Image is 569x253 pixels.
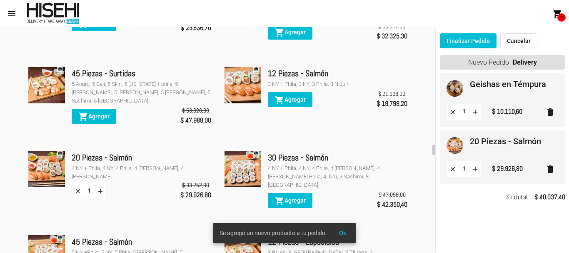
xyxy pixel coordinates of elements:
[545,164,555,174] mat-icon: delete
[180,189,211,201] span: $ 29.926,80
[97,187,104,195] mat-icon: add
[332,225,353,240] button: Ok
[225,67,261,103] img: 4d05173c-37fe-498e-b5f0-c693c4a1346a.jpg
[378,22,405,30] span: $ 35.917,00
[470,80,546,88] mat-card-title: Geishas en Témpura
[377,98,407,110] span: $ 19.798,20
[449,108,457,115] mat-icon: clear
[72,67,211,80] div: 45 Piezas - Surtidas
[268,92,312,107] button: Agregar
[339,230,346,236] span: Ok
[447,137,463,154] img: 73fe07b4-711d-411a-ad3a-f09bfbfa50d3.jpg
[78,20,110,27] span: Agregar
[552,9,562,19] mat-icon: shopping_cart
[225,151,261,188] img: 7b16739f-f524-49c1-bb1b-a60cff6b7858.jpg
[72,164,211,181] div: 4 NY + Phila, 4 NY, 4 Phila, 4 [PERSON_NAME], 4 [PERSON_NAME].
[72,151,211,164] div: 20 Piezas - Salmón
[74,187,82,195] mat-icon: clear
[72,80,211,105] div: 5 Anuru, 5 Cali, 5 Skin, 5 [US_STATE] + phila, 5 [PERSON_NAME], 5 [PERSON_NAME], 5 [PERSON_NAME],...
[275,197,306,204] span: Agregar
[377,30,407,42] span: $ 32.325,30
[220,229,327,237] span: Se agregó un nuevo producto a tu pedido.
[492,106,522,118] div: $ 10.110,60
[78,112,88,122] mat-icon: shopping_cart
[28,67,65,103] img: 8a9817f2-ded1-48ad-bd3d-c7dde0f0708b.jpg
[28,151,65,188] img: 73fe07b4-711d-411a-ad3a-f09bfbfa50d3.jpg
[549,5,566,22] button: 2
[275,95,284,105] mat-icon: shopping_cart
[268,193,312,208] button: Agregar
[472,165,479,173] mat-icon: add
[377,199,407,210] span: $ 42.350,40
[268,67,407,80] div: 12 Piezas - Salmón
[449,165,457,173] mat-icon: clear
[379,190,406,199] span: $ 47.056,00
[470,137,541,145] mat-card-title: 20 Piezas - Salmón
[268,25,312,40] button: Agregar
[447,80,463,97] img: 44ecd3bb-ae64-4113-ab37-ec1ee98a5b37.jpg
[182,181,209,189] span: $ 33.252,00
[472,108,479,115] mat-icon: add
[268,151,407,164] div: 30 Piezas - Salmón
[492,163,523,175] div: $ 29.926,80
[500,33,537,48] button: Cancelar
[378,90,405,98] span: $ 21.998,00
[506,191,528,203] span: Subtotal
[72,109,116,124] button: Agregar
[440,33,497,48] button: Finalizar Pedido
[268,164,407,189] div: 4 NY + Phila, 4 NY, 4 Phila, 4 [PERSON_NAME], 4 [PERSON_NAME] Phila, 4 ikiru, 3 Sashimi, 3 [GEOGR...
[182,106,209,115] span: $ 53.320,00
[275,29,306,35] span: Agregar
[440,55,565,70] div: Nuevo Pedido
[545,107,555,117] mat-icon: delete
[275,28,284,38] mat-icon: shopping_cart
[180,115,211,126] span: $ 47.988,00
[268,80,407,88] div: 3 NY + Phila, 3 NY, 3 Phila, 3 Niguiri.
[275,196,284,206] mat-icon: shopping_cart
[534,191,565,203] strong: $ 40.037,40
[7,9,17,19] mat-icon: menu
[275,96,306,103] span: Agregar
[78,113,110,120] span: Agregar
[557,13,566,22] span: 2
[72,235,211,248] div: 45 Piezas - Salmón
[181,22,211,34] span: $ 23.636,70
[513,55,537,70] strong: Delivery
